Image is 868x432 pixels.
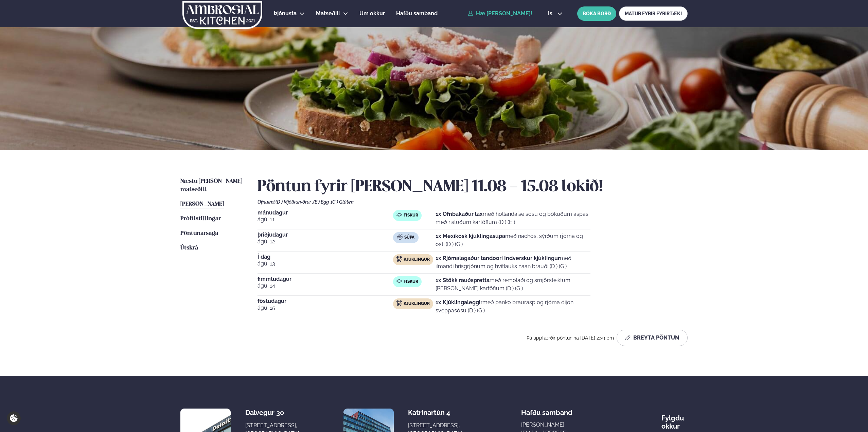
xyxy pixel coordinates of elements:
img: fish.svg [396,278,402,284]
a: Þjónusta [274,10,297,18]
span: Um okkur [359,10,385,17]
a: MATUR FYRIR FYRIRTÆKI [619,6,688,21]
a: [PERSON_NAME] [180,200,224,208]
strong: 1x Ofnbakaður lax [436,211,483,217]
a: Pöntunarsaga [180,229,218,238]
div: Dalvegur 30 [245,409,299,417]
strong: 1x Mexíkósk kjúklingasúpa [436,233,505,239]
span: (D ) Mjólkurvörur , [276,199,313,205]
strong: 1x Kjúklingaleggir [436,299,482,306]
span: ágú. 12 [258,238,393,246]
button: is [543,11,568,16]
p: með ilmandi hrísgrjónum og hvítlauks naan brauði (D ) (G ) [436,254,590,271]
div: Fylgdu okkur [661,409,688,430]
span: (G ) Glúten [331,199,354,205]
span: Í dag [258,254,393,260]
span: [PERSON_NAME] [180,201,224,207]
span: ágú. 13 [258,260,393,268]
span: mánudagur [258,210,393,215]
img: chicken.svg [396,300,402,306]
p: með nachos, sýrðum rjóma og osti (D ) (G ) [436,232,590,248]
strong: 1x Rjómalagaður tandoori Indverskur kjúklingur [436,255,560,261]
p: með panko braurasp og rjóma dijon sveppasósu (D ) (G ) [436,298,590,315]
span: ágú. 15 [258,304,393,312]
div: Katrínartún 4 [408,409,462,417]
span: Hafðu samband [521,403,572,417]
img: logo [182,1,263,29]
span: þriðjudagur [258,232,393,238]
span: Kjúklingur [404,257,430,262]
span: Matseðill [316,10,340,17]
img: soup.svg [397,234,403,240]
a: Hæ [PERSON_NAME]! [468,11,532,17]
p: með hollandaise sósu og bökuðum aspas með ristuðum kartöflum (D ) (E ) [436,210,590,226]
p: með remolaði og smjörsteiktum [PERSON_NAME] kartöflum (D ) (G ) [436,276,590,293]
span: föstudagur [258,298,393,304]
a: Matseðill [316,10,340,18]
span: ágú. 11 [258,215,393,224]
span: Næstu [PERSON_NAME] matseðill [180,178,242,192]
a: Prófílstillingar [180,215,221,223]
span: Hafðu samband [396,10,438,17]
span: Kjúklingur [404,301,430,307]
span: Pöntunarsaga [180,230,218,236]
a: Cookie settings [7,411,21,425]
span: Fiskur [404,279,418,284]
h2: Pöntun fyrir [PERSON_NAME] 11.08 - 15.08 lokið! [258,177,688,196]
button: Breyta Pöntun [617,330,688,346]
a: Um okkur [359,10,385,18]
span: Prófílstillingar [180,216,221,222]
span: Súpa [404,235,414,240]
span: fimmtudagur [258,276,393,282]
span: Þú uppfærðir pöntunina [DATE] 2:39 pm [527,335,614,341]
span: Útskrá [180,245,198,251]
button: BÓKA BORÐ [577,6,616,21]
a: Næstu [PERSON_NAME] matseðill [180,177,244,194]
span: (E ) Egg , [313,199,331,205]
a: Útskrá [180,244,198,252]
a: Hafðu samband [396,10,438,18]
span: Fiskur [404,213,418,218]
span: Þjónusta [274,10,297,17]
div: Ofnæmi: [258,199,688,205]
img: chicken.svg [396,256,402,262]
strong: 1x Stökk rauðspretta [436,277,490,283]
span: is [548,11,554,16]
span: ágú. 14 [258,282,393,290]
img: fish.svg [396,212,402,218]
